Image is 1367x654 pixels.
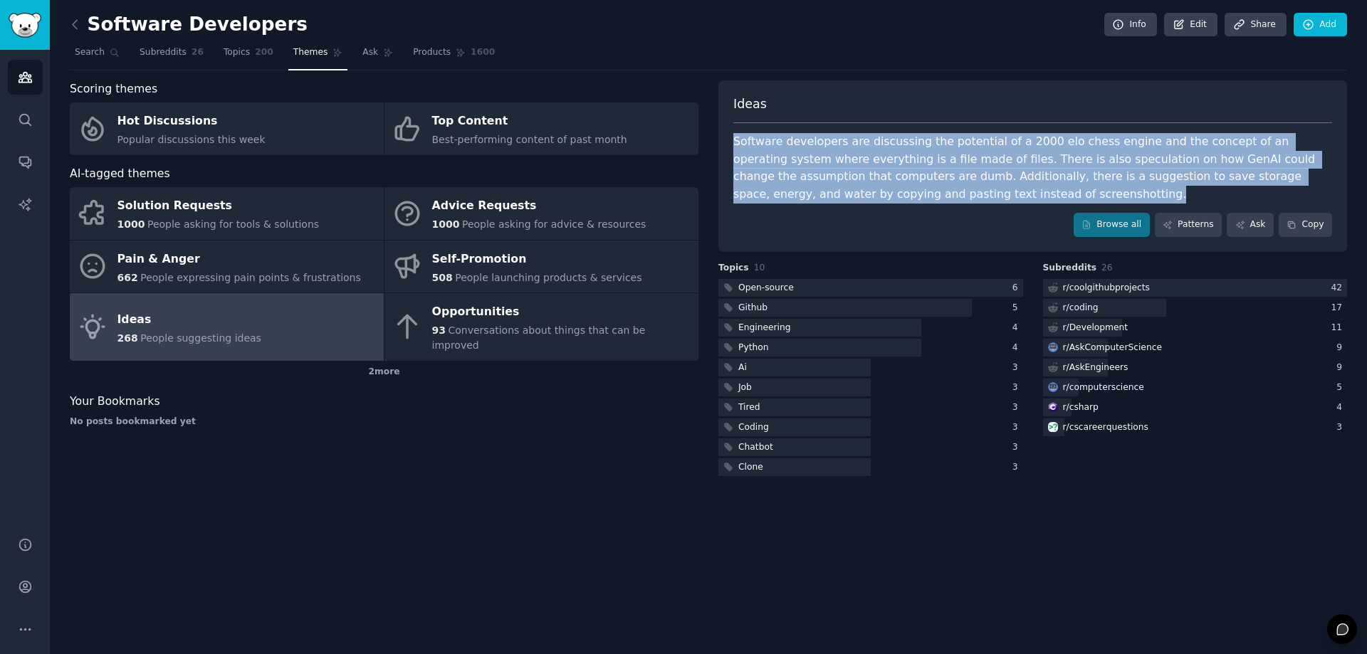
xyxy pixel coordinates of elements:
img: csharp [1048,402,1058,412]
div: r/ csharp [1063,401,1099,414]
a: Ask [1227,213,1274,237]
span: Themes [293,46,328,59]
span: 93 [432,325,446,336]
a: Products1600 [408,41,500,70]
div: No posts bookmarked yet [70,416,698,428]
div: r/ AskEngineers [1063,362,1128,374]
div: Github [738,302,768,315]
img: cscareerquestions [1048,422,1058,432]
div: r/ cscareerquestions [1063,421,1149,434]
div: Chatbot [738,441,773,454]
div: r/ coding [1063,302,1099,315]
div: 42 [1331,282,1347,295]
span: Topics [224,46,250,59]
a: r/coding17 [1043,299,1348,317]
span: People asking for tools & solutions [147,218,319,230]
a: Share [1225,13,1286,37]
div: 3 [1012,441,1023,454]
a: Top ContentBest-performing content of past month [384,102,698,155]
span: 1000 [432,218,460,230]
a: Edit [1164,13,1217,37]
a: Themes [288,41,348,70]
div: 3 [1012,401,1023,414]
a: Pain & Anger662People expressing pain points & frustrations [70,241,384,293]
span: People asking for advice & resources [462,218,646,230]
a: cscareerquestionsr/cscareerquestions3 [1043,418,1348,436]
div: 9 [1336,342,1347,354]
div: Python [738,342,768,354]
a: Add [1294,13,1347,37]
a: AskComputerSciencer/AskComputerScience9 [1043,339,1348,357]
div: Pain & Anger [117,248,361,270]
a: Self-Promotion508People launching products & services [384,241,698,293]
a: Clone3 [718,458,1023,476]
a: Browse all [1074,213,1150,237]
span: 508 [432,272,453,283]
span: 268 [117,332,138,344]
div: 6 [1012,282,1023,295]
div: r/ coolgithubprojects [1063,282,1150,295]
div: 3 [1012,461,1023,474]
a: Coding3 [718,418,1023,436]
div: Solution Requests [117,195,320,218]
a: Subreddits26 [135,41,209,70]
a: Python4 [718,339,1023,357]
div: Opportunities [432,301,691,324]
div: r/ Development [1063,322,1128,334]
div: Coding [738,421,769,434]
div: Ai [738,362,747,374]
div: r/ computerscience [1063,381,1144,394]
div: Top Content [432,110,627,133]
span: Conversations about things that can be improved [432,325,646,351]
div: Advice Requests [432,195,646,218]
a: Hot DiscussionsPopular discussions this week [70,102,384,155]
span: 662 [117,272,138,283]
div: Ideas [117,308,261,331]
span: Your Bookmarks [70,393,160,411]
div: Tired [738,401,760,414]
a: r/coolgithubprojects42 [1043,279,1348,297]
span: Scoring themes [70,80,157,98]
a: csharpr/csharp4 [1043,399,1348,416]
span: 1000 [117,218,145,230]
div: Self-Promotion [432,248,642,270]
div: 5 [1012,302,1023,315]
a: Topics200 [219,41,278,70]
a: Search [70,41,125,70]
span: 200 [255,46,273,59]
div: 4 [1012,322,1023,334]
span: 26 [1101,263,1113,273]
span: Popular discussions this week [117,134,266,145]
span: People expressing pain points & frustrations [140,272,361,283]
span: Search [75,46,105,59]
a: r/AskEngineers9 [1043,359,1348,376]
span: 26 [192,46,204,59]
a: Ai3 [718,359,1023,376]
div: Software developers are discussing the potential of a 2000 elo chess engine and the concept of an... [733,133,1332,203]
h2: Software Developers [70,14,308,36]
a: Engineering4 [718,319,1023,337]
div: 3 [1012,362,1023,374]
a: r/Development11 [1043,319,1348,337]
div: 11 [1331,322,1347,334]
a: Ask [357,41,398,70]
a: Solution Requests1000People asking for tools & solutions [70,187,384,240]
div: 3 [1012,381,1023,394]
div: 5 [1336,381,1347,394]
div: Hot Discussions [117,110,266,133]
img: computerscience [1048,382,1058,392]
a: Patterns [1155,213,1222,237]
a: Advice Requests1000People asking for advice & resources [384,187,698,240]
span: Best-performing content of past month [432,134,627,145]
div: Open-source [738,282,794,295]
span: 10 [754,263,765,273]
div: 4 [1012,342,1023,354]
a: Info [1104,13,1157,37]
button: Copy [1279,213,1332,237]
a: Github5 [718,299,1023,317]
div: Job [738,381,752,394]
div: 4 [1336,401,1347,414]
div: 2 more [70,361,698,384]
span: Products [413,46,451,59]
div: 17 [1331,302,1347,315]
